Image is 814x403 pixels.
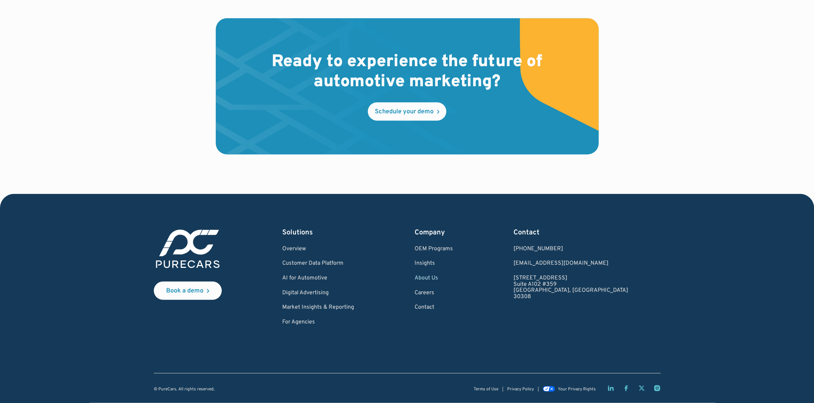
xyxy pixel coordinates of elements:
[154,282,222,300] a: Book a demo
[166,288,203,294] div: Book a demo
[654,385,661,392] a: Instagram page
[282,228,354,238] div: Solutions
[261,52,554,93] h2: Ready to experience the future of automotive marketing?
[415,275,453,282] a: About Us
[513,260,628,267] a: Email us
[513,246,628,252] div: [PHONE_NUMBER]
[507,387,534,392] a: Privacy Policy
[282,260,354,267] a: Customer Data Platform
[558,387,596,392] div: Your Privacy Rights
[415,304,453,311] a: Contact
[282,319,354,326] a: For Agencies
[415,246,453,252] a: OEM Programs
[474,387,498,392] a: Terms of Use
[638,385,645,392] a: Twitter X page
[623,385,630,392] a: Facebook page
[375,109,434,115] div: Schedule your demo
[282,290,354,296] a: Digital Advertising
[368,102,446,121] a: Schedule your demo
[282,275,354,282] a: AI for Automotive
[154,387,215,392] div: © PureCars. All rights reserved.
[282,246,354,252] a: Overview
[513,275,628,300] a: [STREET_ADDRESS]Suite A102 #359[GEOGRAPHIC_DATA], [GEOGRAPHIC_DATA]30308
[282,304,354,311] a: Market Insights & Reporting
[513,228,628,238] div: Contact
[415,260,453,267] a: Insights
[415,290,453,296] a: Careers
[607,385,614,392] a: LinkedIn page
[543,387,595,392] a: Your Privacy Rights
[154,228,222,270] img: purecars logo
[415,228,453,238] div: Company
